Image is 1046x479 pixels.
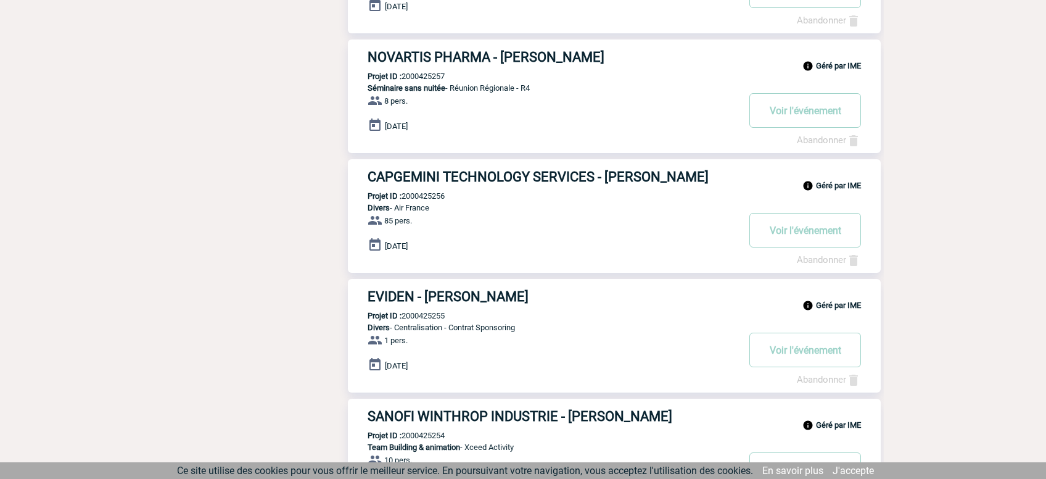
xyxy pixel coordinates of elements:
img: info_black_24dp.svg [802,180,813,191]
b: Projet ID : [368,311,402,320]
h3: CAPGEMINI TECHNOLOGY SERVICES - [PERSON_NAME] [368,169,738,185]
a: SANOFI WINTHROP INDUSTRIE - [PERSON_NAME] [348,409,881,424]
span: [DATE] [385,122,408,131]
a: Abandonner [797,374,861,385]
span: [DATE] [385,241,408,251]
span: [DATE] [385,361,408,370]
p: 2000425256 [348,191,445,201]
button: Voir l'événement [749,93,861,128]
h3: NOVARTIS PHARMA - [PERSON_NAME] [368,49,738,65]
h3: EVIDEN - [PERSON_NAME] [368,289,738,304]
a: J'accepte [833,465,874,477]
a: Abandonner [797,15,861,26]
span: Ce site utilise des cookies pour vous offrir le meilleur service. En poursuivant votre navigation... [177,465,753,477]
span: 85 pers. [384,216,412,225]
b: Projet ID : [368,72,402,81]
p: 2000425257 [348,72,445,81]
span: [DATE] [385,2,408,11]
img: info_black_24dp.svg [802,420,813,431]
p: - Air France [348,203,738,212]
span: Divers [368,203,390,212]
h3: SANOFI WINTHROP INDUSTRIE - [PERSON_NAME] [368,409,738,424]
span: Team Building & animation [368,443,460,452]
button: Voir l'événement [749,213,861,248]
button: Voir l'événement [749,333,861,367]
a: NOVARTIS PHARMA - [PERSON_NAME] [348,49,881,65]
img: info_black_24dp.svg [802,300,813,311]
b: Projet ID : [368,191,402,201]
p: - Réunion Régionale - R4 [348,83,738,93]
span: 1 pers. [384,336,408,345]
p: 2000425254 [348,431,445,440]
span: Séminaire sans nuitée [368,83,445,93]
b: Projet ID : [368,431,402,440]
b: Géré par IME [816,181,861,190]
span: 8 pers. [384,96,408,106]
span: Divers [368,323,390,332]
p: 2000425255 [348,311,445,320]
p: - Centralisation - Contrat Sponsoring [348,323,738,332]
b: Géré par IME [816,301,861,310]
b: Géré par IME [816,420,861,430]
a: EVIDEN - [PERSON_NAME] [348,289,881,304]
span: 10 pers. [384,456,412,465]
b: Géré par IME [816,61,861,70]
a: Abandonner [797,135,861,146]
img: info_black_24dp.svg [802,60,813,72]
a: Abandonner [797,254,861,265]
a: CAPGEMINI TECHNOLOGY SERVICES - [PERSON_NAME] [348,169,881,185]
p: - Xceed Activity [348,443,738,452]
a: En savoir plus [762,465,823,477]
